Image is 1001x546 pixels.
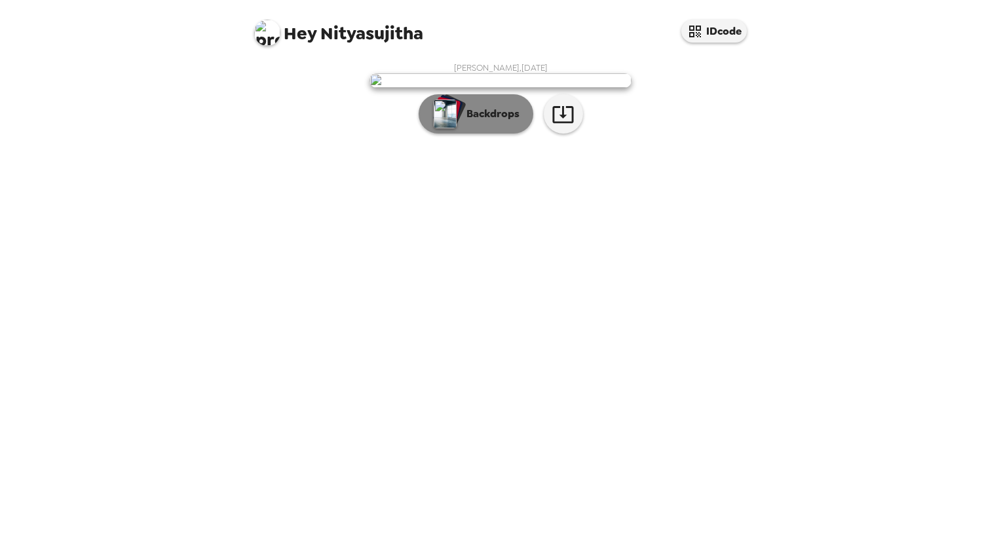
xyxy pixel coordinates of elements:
[454,62,548,73] span: [PERSON_NAME] , [DATE]
[254,20,280,46] img: profile pic
[419,94,533,134] button: Backdrops
[681,20,747,43] button: IDcode
[369,73,632,88] img: user
[460,106,519,122] p: Backdrops
[284,22,316,45] span: Hey
[254,13,423,43] span: Nityasujitha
